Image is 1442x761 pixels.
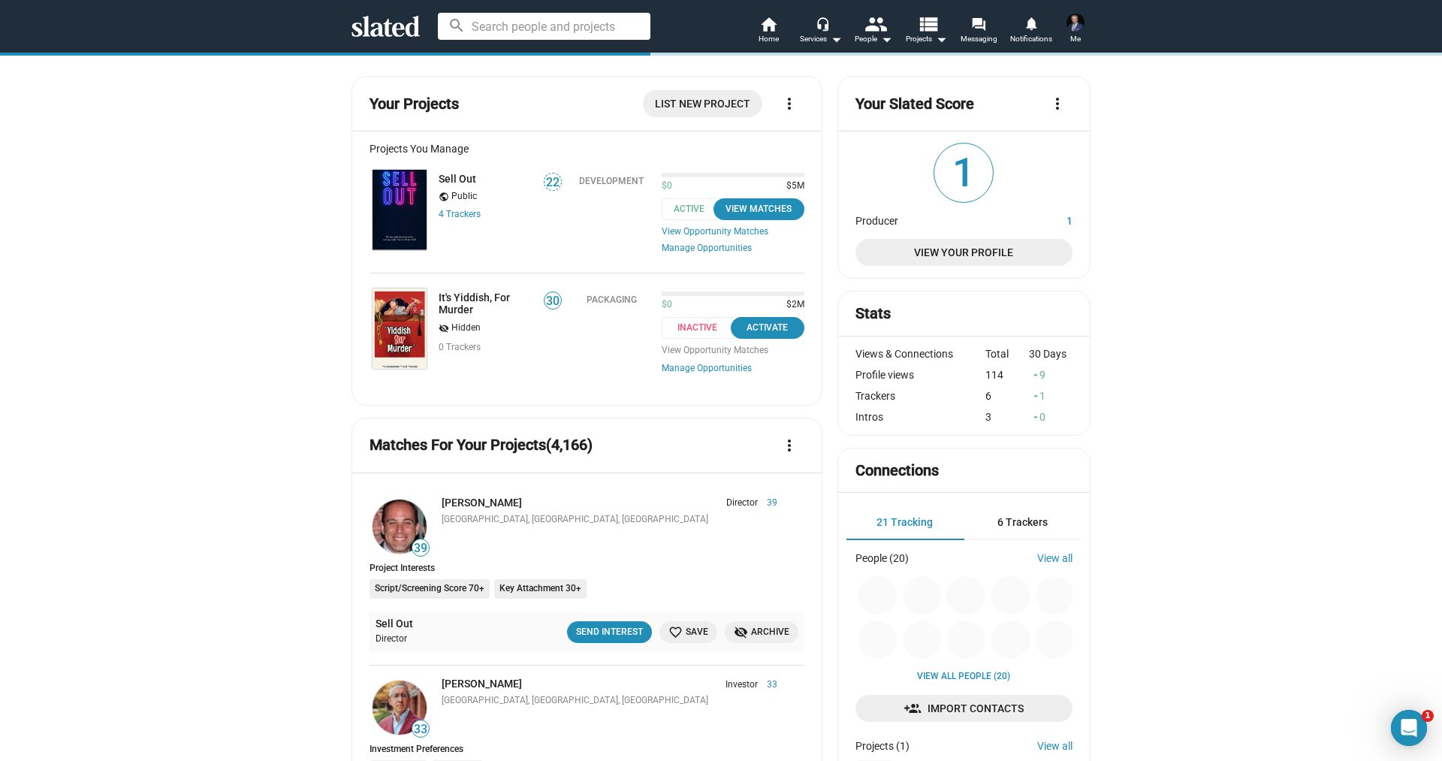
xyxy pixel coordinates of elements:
button: View Matches [713,198,804,220]
a: Sell Out [370,167,430,253]
div: 30 Days [1029,348,1072,360]
span: Archive [734,624,789,640]
span: 33 [758,679,777,691]
span: Investor [726,679,758,691]
a: Notifications [1005,15,1057,48]
div: Trackers [855,390,986,402]
mat-card-title: Matches For Your Projects [370,435,593,455]
div: Projects You Manage [370,143,804,155]
mat-card-title: Your Projects [370,94,459,114]
a: 4 Trackers [439,209,481,219]
div: [GEOGRAPHIC_DATA], [GEOGRAPHIC_DATA], [GEOGRAPHIC_DATA] [442,514,777,526]
div: Views & Connections [855,348,986,360]
span: Save [668,624,708,640]
a: [PERSON_NAME] [442,497,522,509]
div: Total [985,348,1029,360]
a: View all [1037,740,1072,752]
div: 114 [985,369,1029,381]
div: 6 [985,390,1029,402]
span: 21 Tracking [876,516,933,528]
a: Sell Out [439,173,476,185]
span: View Opportunity Matches [662,345,804,357]
span: View Your Profile [867,239,1060,266]
mat-icon: headset_mic [816,17,829,30]
mat-icon: visibility_off [439,322,449,336]
span: 39 [412,541,429,556]
mat-icon: arrow_drop_down [827,30,845,48]
img: Sell Out [373,170,427,250]
span: Notifications [1010,30,1052,48]
span: Hidden [451,322,481,334]
span: Public [451,191,477,203]
button: Services [795,15,847,48]
div: Intros [855,411,986,423]
mat-card-title: Connections [855,461,939,481]
span: Me [1070,30,1081,48]
div: View Matches [723,201,795,217]
button: Archive [725,621,798,643]
div: Activate [740,320,795,336]
a: Messaging [952,15,1005,48]
a: Import Contacts [855,695,1072,722]
mat-icon: arrow_drop_down [932,30,950,48]
a: Jason Cherubini [370,678,430,738]
dd: 1 [1016,211,1072,227]
a: View all [1037,552,1072,564]
div: 0 [1029,411,1072,423]
a: It's Yiddish, For Murder [370,285,430,372]
span: 33 [412,722,429,737]
img: Lee Stein [1066,14,1085,32]
span: 6 Trackers [997,516,1048,528]
span: Import Contacts [867,695,1060,722]
mat-card-title: Your Slated Score [855,94,974,114]
mat-icon: people [864,13,886,35]
div: Send Interest [576,624,643,640]
button: People [847,15,900,48]
span: s [476,209,481,219]
li: Script/Screening Score 70+ [370,579,490,599]
span: $0 [662,180,672,192]
button: Activate [731,317,804,339]
li: Key Attachment 30+ [494,579,587,599]
div: Packaging [587,294,637,305]
span: 1 [1422,710,1434,722]
div: Profile views [855,369,986,381]
button: Lee SteinMe [1057,11,1094,50]
span: 1 [934,143,993,202]
span: 39 [758,497,777,509]
div: Investment Preferences [370,744,804,754]
div: Projects (1) [855,740,910,752]
span: 30 [545,294,561,309]
a: View all People (20) [917,671,1010,683]
mat-card-title: Stats [855,303,891,324]
a: View Your Profile [855,239,1072,266]
div: Director [376,633,484,645]
img: Jason Cherubini [373,681,427,735]
div: 9 [1029,369,1072,381]
img: It's Yiddish, For Murder [373,288,427,369]
a: It's Yiddish, For Murder [439,291,534,316]
a: View Opportunity Matches [662,226,804,237]
img: William Ostroff [373,500,427,554]
button: Projects [900,15,952,48]
div: [GEOGRAPHIC_DATA], [GEOGRAPHIC_DATA], [GEOGRAPHIC_DATA] [442,695,777,707]
span: 22 [545,175,561,190]
span: (4,166) [546,436,593,454]
a: Sell Out [376,617,413,631]
a: Manage Opportunities [662,243,804,255]
div: Development [579,176,644,186]
div: People (20) [855,552,909,564]
a: List New Project [643,90,762,117]
span: Active [662,198,726,220]
span: $0 [662,299,672,311]
input: Search people and projects [438,13,650,40]
span: Inactive [662,317,742,339]
div: 3 [985,411,1029,423]
span: Projects [906,30,947,48]
mat-icon: home [759,15,777,33]
span: Director [726,497,758,509]
button: Save [659,621,717,643]
div: Services [800,30,842,48]
div: Project Interests [370,563,804,573]
span: $5M [780,180,804,192]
